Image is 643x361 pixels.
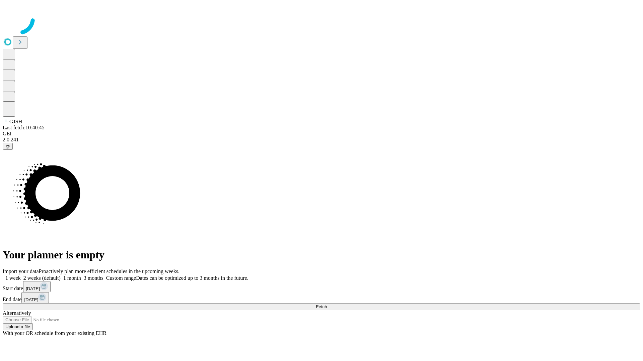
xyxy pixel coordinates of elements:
[3,323,33,330] button: Upload a file
[136,275,248,281] span: Dates can be optimized up to 3 months in the future.
[23,275,61,281] span: 2 weeks (default)
[3,303,640,310] button: Fetch
[3,143,13,150] button: @
[39,268,180,274] span: Proactively plan more efficient schedules in the upcoming weeks.
[316,304,327,309] span: Fetch
[3,131,640,137] div: GEI
[9,119,22,124] span: GJSH
[5,275,21,281] span: 1 week
[3,137,640,143] div: 2.0.241
[3,125,45,130] span: Last fetch: 10:40:45
[5,144,10,149] span: @
[3,292,640,303] div: End date
[3,310,31,316] span: Alternatively
[84,275,103,281] span: 3 months
[106,275,136,281] span: Custom range
[24,297,38,302] span: [DATE]
[3,330,106,336] span: With your OR schedule from your existing EHR
[3,249,640,261] h1: Your planner is empty
[3,268,39,274] span: Import your data
[3,281,640,292] div: Start date
[63,275,81,281] span: 1 month
[26,286,40,291] span: [DATE]
[23,281,51,292] button: [DATE]
[21,292,49,303] button: [DATE]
